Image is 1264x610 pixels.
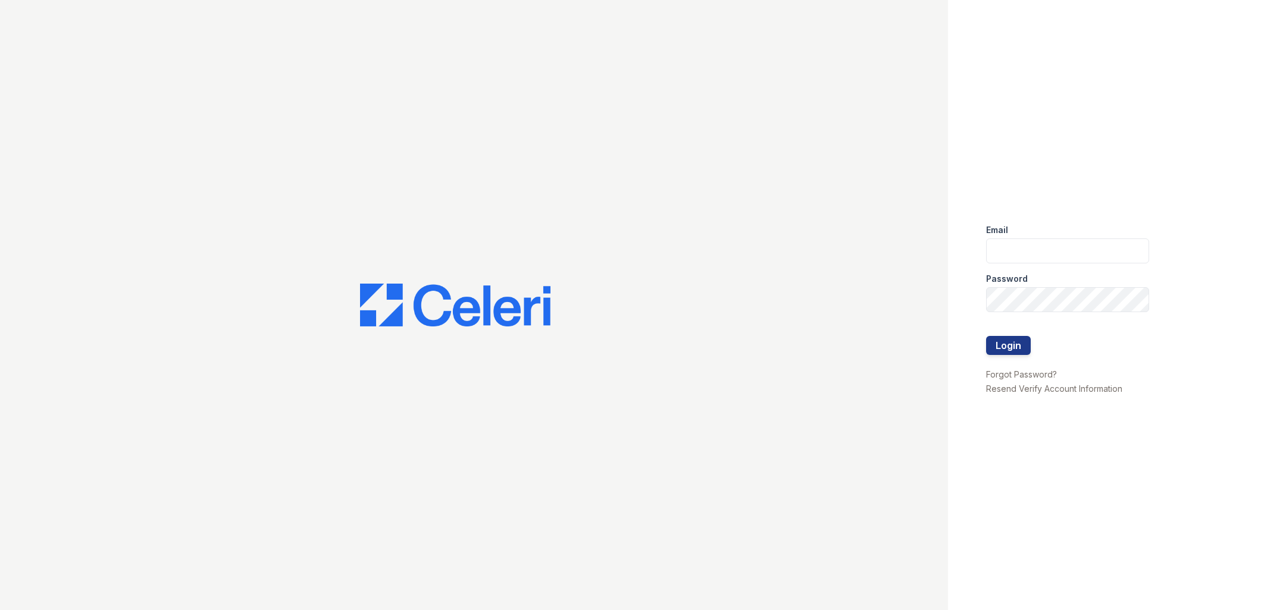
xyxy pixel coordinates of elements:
[986,369,1057,379] a: Forgot Password?
[986,224,1008,236] label: Email
[986,383,1122,394] a: Resend Verify Account Information
[986,273,1028,285] label: Password
[986,336,1031,355] button: Login
[360,284,550,326] img: CE_Logo_Blue-a8612792a0a2168367f1c8372b55b34899dd931a85d93a1a3d3e32e68fde9ad4.png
